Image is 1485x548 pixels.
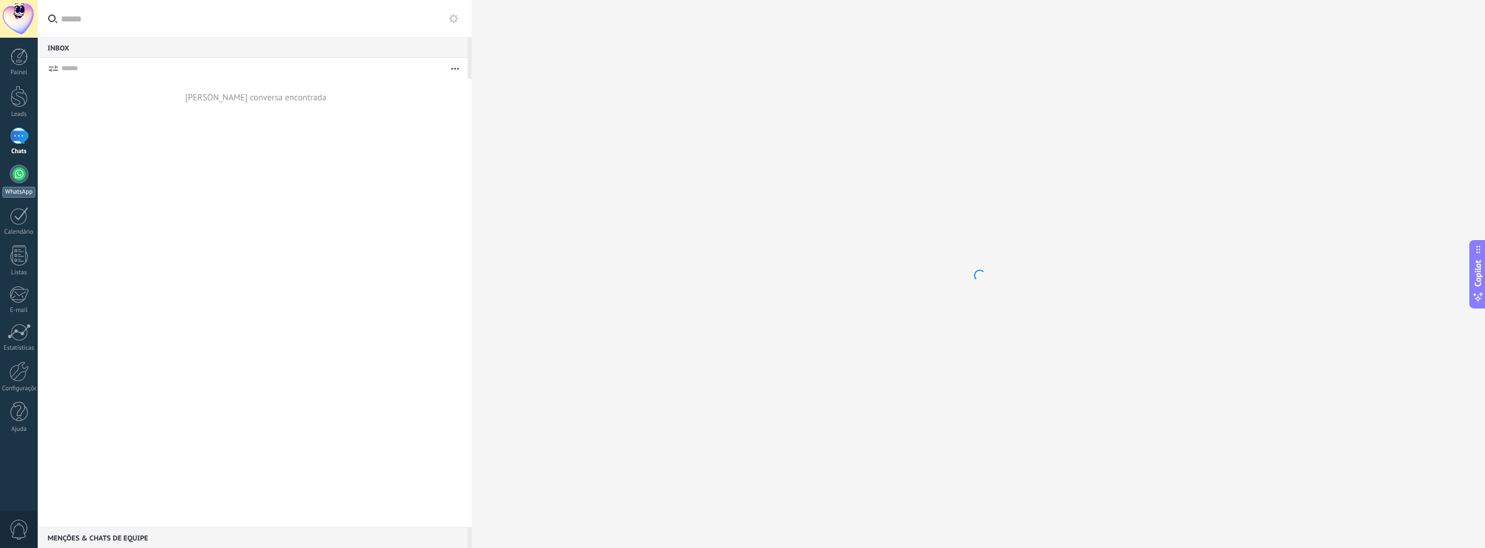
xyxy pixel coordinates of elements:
span: Copilot [1472,260,1484,286]
div: Calendário [2,228,36,236]
div: Menções & Chats de equipe [38,527,468,548]
div: Estatísticas [2,344,36,352]
div: Leads [2,111,36,118]
div: Painel [2,69,36,77]
div: WhatsApp [2,187,35,198]
div: [PERSON_NAME] conversa encontrada [185,92,327,103]
button: Mais [443,58,468,79]
div: Inbox [38,37,468,58]
div: Chats [2,148,36,155]
div: Ajuda [2,426,36,433]
div: E-mail [2,307,36,314]
div: Listas [2,269,36,277]
div: Configurações [2,385,36,393]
